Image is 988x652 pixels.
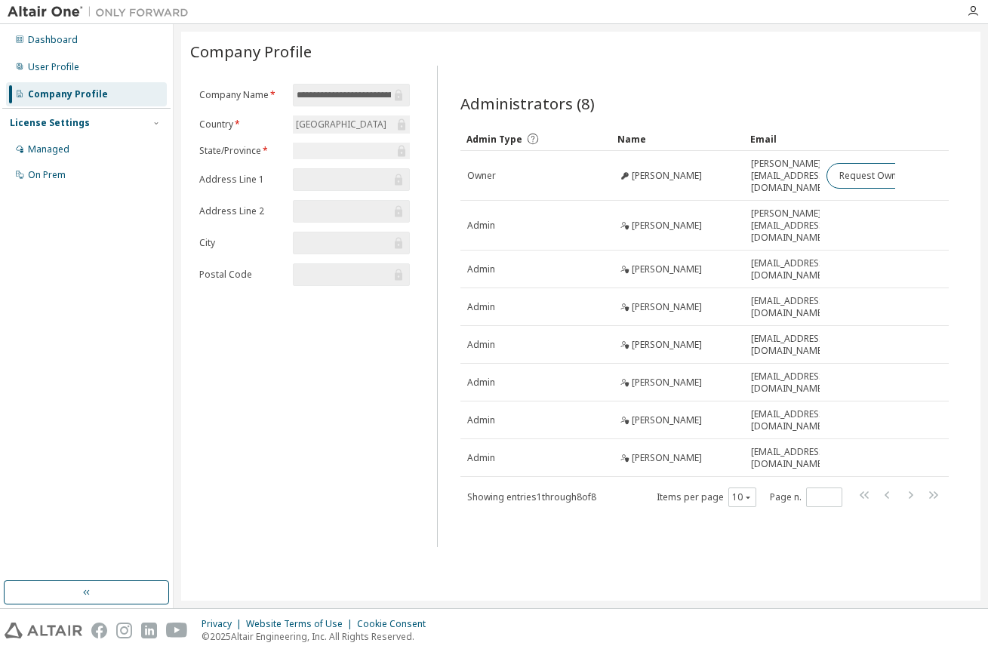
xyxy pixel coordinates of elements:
label: State/Province [199,145,284,157]
img: altair_logo.svg [5,623,82,638]
span: [EMAIL_ADDRESS][DOMAIN_NAME] [751,295,827,319]
img: linkedin.svg [141,623,157,638]
button: Request Owner Change [826,163,954,189]
span: [EMAIL_ADDRESS][DOMAIN_NAME] [751,257,827,281]
span: Administrators (8) [460,93,595,114]
span: Admin [467,263,495,275]
span: [PERSON_NAME][EMAIL_ADDRESS][DOMAIN_NAME] [751,208,827,244]
span: [PERSON_NAME][EMAIL_ADDRESS][DOMAIN_NAME] [751,158,827,194]
label: Postal Code [199,269,284,281]
span: Items per page [657,487,756,507]
span: [PERSON_NAME] [632,301,702,313]
span: Admin [467,377,495,389]
div: User Profile [28,61,79,73]
span: [EMAIL_ADDRESS][DOMAIN_NAME] [751,408,827,432]
span: [PERSON_NAME] [632,452,702,464]
div: Company Profile [28,88,108,100]
div: Managed [28,143,69,155]
span: [PERSON_NAME] [632,414,702,426]
span: Admin [467,220,495,232]
div: Cookie Consent [357,618,435,630]
span: [PERSON_NAME] [632,170,702,182]
span: Admin Type [466,133,522,146]
span: Company Profile [190,41,312,62]
span: [PERSON_NAME] [632,220,702,232]
span: [PERSON_NAME] [632,339,702,351]
span: [EMAIL_ADDRESS][DOMAIN_NAME] [751,371,827,395]
div: Email [750,127,814,151]
div: Name [617,127,738,151]
span: Admin [467,339,495,351]
span: Admin [467,414,495,426]
label: Company Name [199,89,284,101]
span: [PERSON_NAME] [632,263,702,275]
span: Admin [467,301,495,313]
img: instagram.svg [116,623,132,638]
div: [GEOGRAPHIC_DATA] [293,115,411,134]
span: Owner [467,170,496,182]
span: [EMAIL_ADDRESS][DOMAIN_NAME] [751,333,827,357]
div: [GEOGRAPHIC_DATA] [294,116,389,133]
label: City [199,237,284,249]
div: Website Terms of Use [246,618,357,630]
span: [PERSON_NAME] [632,377,702,389]
img: youtube.svg [166,623,188,638]
div: Dashboard [28,34,78,46]
label: Address Line 2 [199,205,284,217]
img: facebook.svg [91,623,107,638]
label: Country [199,118,284,131]
label: Address Line 1 [199,174,284,186]
span: Showing entries 1 through 8 of 8 [467,491,596,503]
div: License Settings [10,117,90,129]
img: Altair One [8,5,196,20]
p: © 2025 Altair Engineering, Inc. All Rights Reserved. [202,630,435,643]
div: Privacy [202,618,246,630]
span: Page n. [770,487,842,507]
span: [EMAIL_ADDRESS][DOMAIN_NAME] [751,446,827,470]
div: On Prem [28,169,66,181]
span: Admin [467,452,495,464]
button: 10 [732,491,753,503]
